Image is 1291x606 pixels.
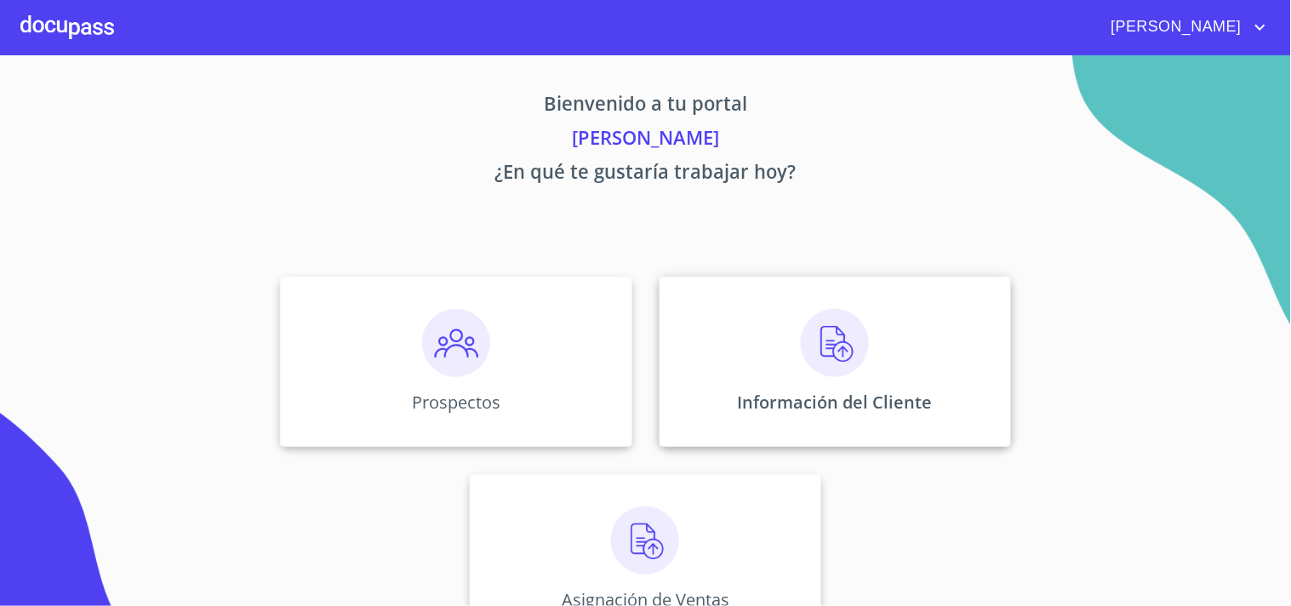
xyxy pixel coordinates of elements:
[1099,14,1271,41] button: account of current user
[122,123,1170,157] p: [PERSON_NAME]
[412,391,500,414] p: Prospectos
[611,506,679,575] img: carga.png
[122,89,1170,123] p: Bienvenido a tu portal
[801,309,869,377] img: carga.png
[1099,14,1250,41] span: [PERSON_NAME]
[738,391,933,414] p: Información del Cliente
[122,157,1170,192] p: ¿En qué te gustaría trabajar hoy?
[422,309,490,377] img: prospectos.png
